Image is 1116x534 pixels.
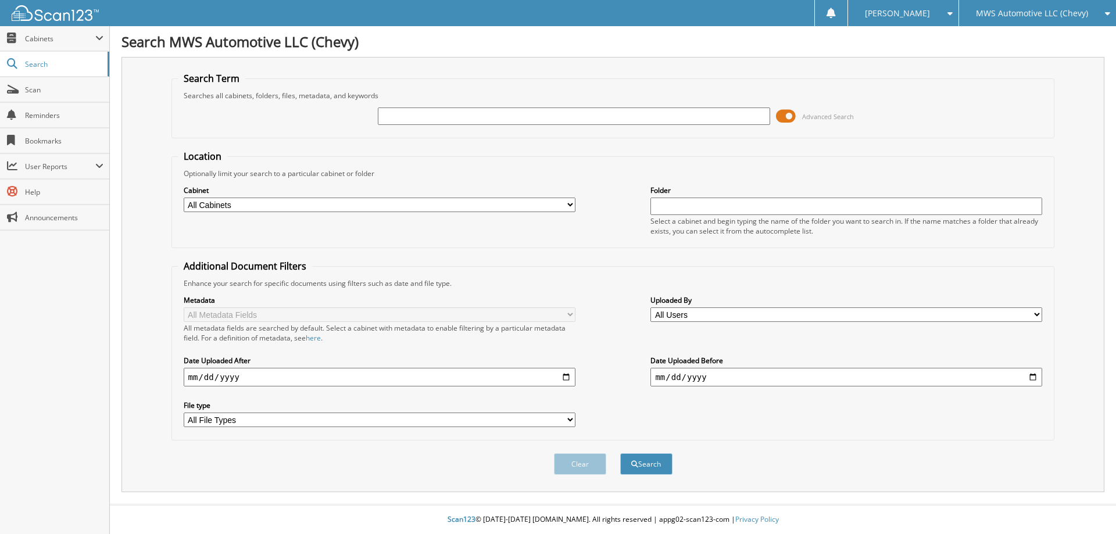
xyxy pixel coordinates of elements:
[178,278,1049,288] div: Enhance your search for specific documents using filters such as date and file type.
[650,216,1042,236] div: Select a cabinet and begin typing the name of the folder you want to search in. If the name match...
[976,10,1088,17] span: MWS Automotive LLC (Chevy)
[650,356,1042,365] label: Date Uploaded Before
[121,32,1104,51] h1: Search MWS Automotive LLC (Chevy)
[178,91,1049,101] div: Searches all cabinets, folders, files, metadata, and keywords
[184,323,575,343] div: All metadata fields are searched by default. Select a cabinet with metadata to enable filtering b...
[178,260,312,273] legend: Additional Document Filters
[650,295,1042,305] label: Uploaded By
[178,169,1049,178] div: Optionally limit your search to a particular cabinet or folder
[178,72,245,85] legend: Search Term
[448,514,475,524] span: Scan123
[184,400,575,410] label: File type
[12,5,99,21] img: scan123-logo-white.svg
[25,187,103,197] span: Help
[306,333,321,343] a: here
[110,506,1116,534] div: © [DATE]-[DATE] [DOMAIN_NAME]. All rights reserved | appg02-scan123-com |
[184,185,575,195] label: Cabinet
[25,162,95,171] span: User Reports
[620,453,673,475] button: Search
[865,10,930,17] span: [PERSON_NAME]
[178,150,227,163] legend: Location
[25,34,95,44] span: Cabinets
[554,453,606,475] button: Clear
[25,85,103,95] span: Scan
[25,59,102,69] span: Search
[735,514,779,524] a: Privacy Policy
[650,368,1042,386] input: end
[802,112,854,121] span: Advanced Search
[25,136,103,146] span: Bookmarks
[25,213,103,223] span: Announcements
[184,368,575,386] input: start
[184,356,575,365] label: Date Uploaded After
[25,110,103,120] span: Reminders
[184,295,575,305] label: Metadata
[650,185,1042,195] label: Folder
